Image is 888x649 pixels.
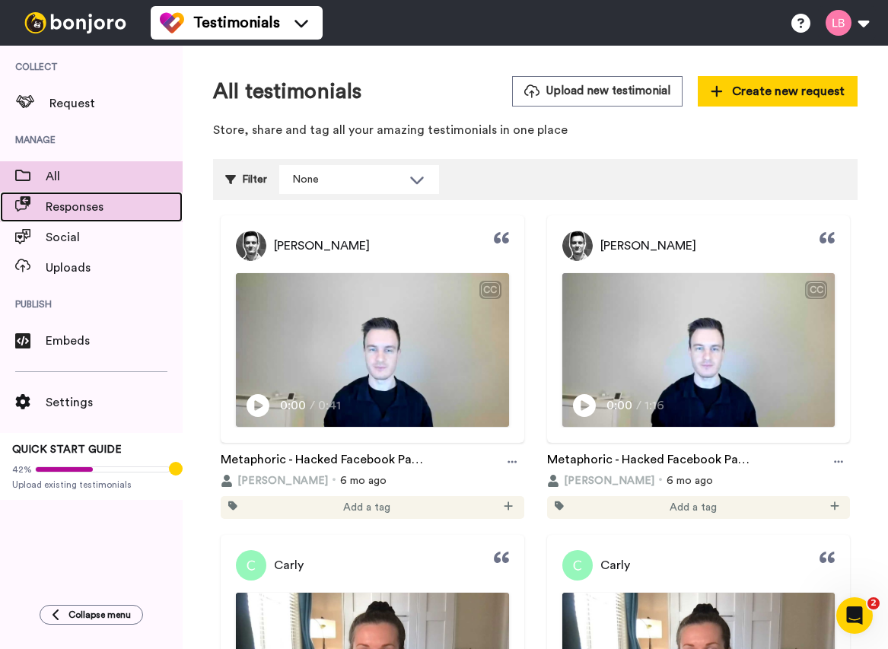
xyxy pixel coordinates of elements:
span: Collapse menu [68,609,131,621]
span: Carly [600,556,630,574]
button: [PERSON_NAME] [547,473,654,488]
a: Metaphoric - Hacked Facebook Page - Project Testimonial [221,450,428,473]
span: [PERSON_NAME] [600,237,696,255]
img: tm-color.svg [160,11,184,35]
span: 1:16 [645,396,671,415]
span: [PERSON_NAME] [237,473,328,488]
span: Request [49,94,183,113]
img: Video Thumbnail [562,273,835,427]
span: Uploads [46,259,183,277]
span: Add a tag [670,500,717,515]
span: / [636,396,641,415]
img: Video Thumbnail [236,273,509,427]
span: Embeds [46,332,183,350]
span: [PERSON_NAME] [564,473,654,488]
img: Profile Picture [562,231,593,261]
div: None [292,172,402,187]
div: CC [481,282,500,297]
img: Profile Picture [236,231,266,261]
img: bj-logo-header-white.svg [18,12,132,33]
h1: All testimonials [213,80,361,103]
span: Add a tag [343,500,390,515]
div: 6 mo ago [547,473,851,488]
span: [PERSON_NAME] [274,237,370,255]
img: Profile Picture [562,550,593,581]
button: [PERSON_NAME] [221,473,328,488]
span: 0:00 [280,396,307,415]
span: Responses [46,198,183,216]
span: QUICK START GUIDE [12,444,122,455]
span: Create new request [711,82,845,100]
button: Upload new testimonial [512,76,683,106]
span: Social [46,228,183,247]
p: Store, share and tag all your amazing testimonials in one place [213,122,858,139]
div: CC [807,282,826,297]
span: All [46,167,183,186]
span: Upload existing testimonials [12,479,170,491]
span: Carly [274,556,304,574]
iframe: Intercom live chat [836,597,873,634]
span: 42% [12,463,32,476]
span: 0:00 [606,396,633,415]
a: Metaphoric - Hacked Facebook Page - Project Testimonial [547,450,754,473]
div: Tooltip anchor [169,462,183,476]
span: 2 [867,597,880,609]
span: Settings [46,393,183,412]
button: Create new request [698,76,858,107]
img: Profile Picture [236,550,266,581]
span: / [310,396,315,415]
div: 6 mo ago [221,473,524,488]
span: Testimonials [193,12,280,33]
div: Filter [225,165,267,194]
button: Collapse menu [40,605,143,625]
span: 0:41 [318,396,345,415]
